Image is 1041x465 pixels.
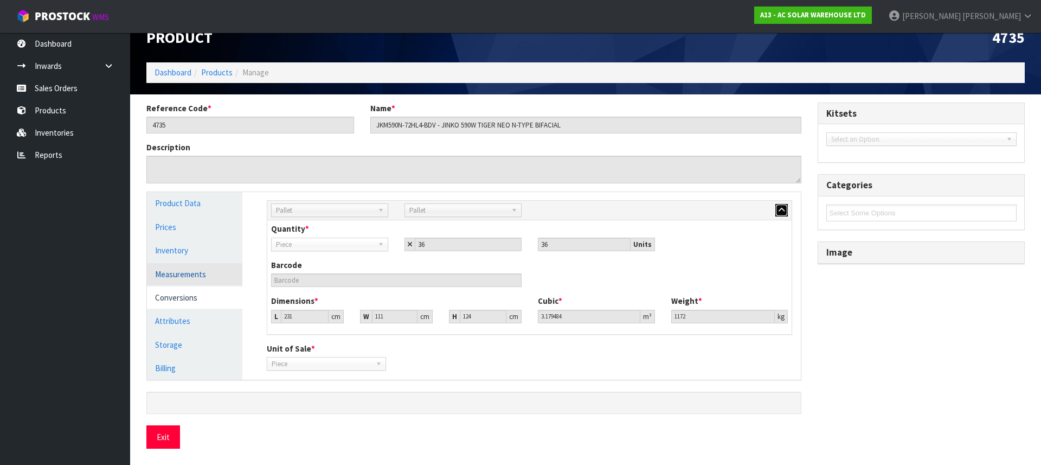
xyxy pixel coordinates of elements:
[370,103,395,114] label: Name
[147,263,242,285] a: Measurements
[274,312,278,321] strong: L
[147,286,242,309] a: Conversions
[281,310,329,323] input: Length
[452,312,457,321] strong: H
[271,223,309,234] label: Quantity
[147,192,242,214] a: Product Data
[417,310,433,323] div: cm
[272,358,371,371] span: Piece
[271,273,522,287] input: Barcode
[370,117,801,133] input: Name
[16,9,30,23] img: cube-alt.png
[267,343,315,354] label: Unit of Sale
[460,310,506,323] input: Height
[826,180,1017,190] h3: Categories
[633,240,652,249] strong: Units
[671,295,702,307] label: Weight
[372,310,417,323] input: Width
[276,204,374,217] span: Pallet
[760,10,866,20] strong: A13 - AC SOLAR WAREHOUSE LTD
[826,247,1017,258] h3: Image
[992,28,1025,47] span: 4735
[147,216,242,238] a: Prices
[962,11,1021,21] span: [PERSON_NAME]
[538,295,562,307] label: Cubic
[506,310,522,323] div: cm
[538,238,631,251] input: Unit Qty
[276,238,374,251] span: Piece
[146,425,180,449] button: Exit
[146,28,213,47] span: Product
[147,310,242,332] a: Attributes
[775,310,788,323] div: kg
[155,67,191,78] a: Dashboard
[147,239,242,262] a: Inventory
[242,67,269,78] span: Manage
[92,12,109,22] small: WMS
[271,295,318,307] label: Dimensions
[147,357,242,379] a: Billing
[271,259,302,271] label: Barcode
[902,11,961,21] span: [PERSON_NAME]
[538,310,640,323] input: Cubic
[201,67,233,78] a: Products
[409,204,507,217] span: Pallet
[146,142,190,153] label: Description
[826,109,1017,119] h3: Kitsets
[363,312,369,321] strong: W
[147,334,242,356] a: Storage
[831,133,1002,146] span: Select an Option
[35,9,90,23] span: ProStock
[146,117,354,133] input: Reference Code
[329,310,344,323] div: cm
[146,103,211,114] label: Reference Code
[415,238,522,251] input: Child Qty
[640,310,655,323] div: m³
[671,310,775,323] input: Weight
